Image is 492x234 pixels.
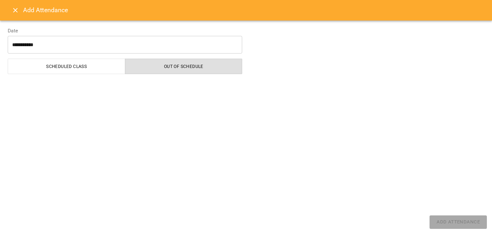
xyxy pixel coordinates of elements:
[12,63,121,70] span: Scheduled class
[8,3,23,18] button: Close
[8,28,242,33] label: Date
[129,63,239,70] span: Out of Schedule
[125,59,242,74] button: Out of Schedule
[23,5,484,15] h6: Add Attendance
[8,59,125,74] button: Scheduled class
